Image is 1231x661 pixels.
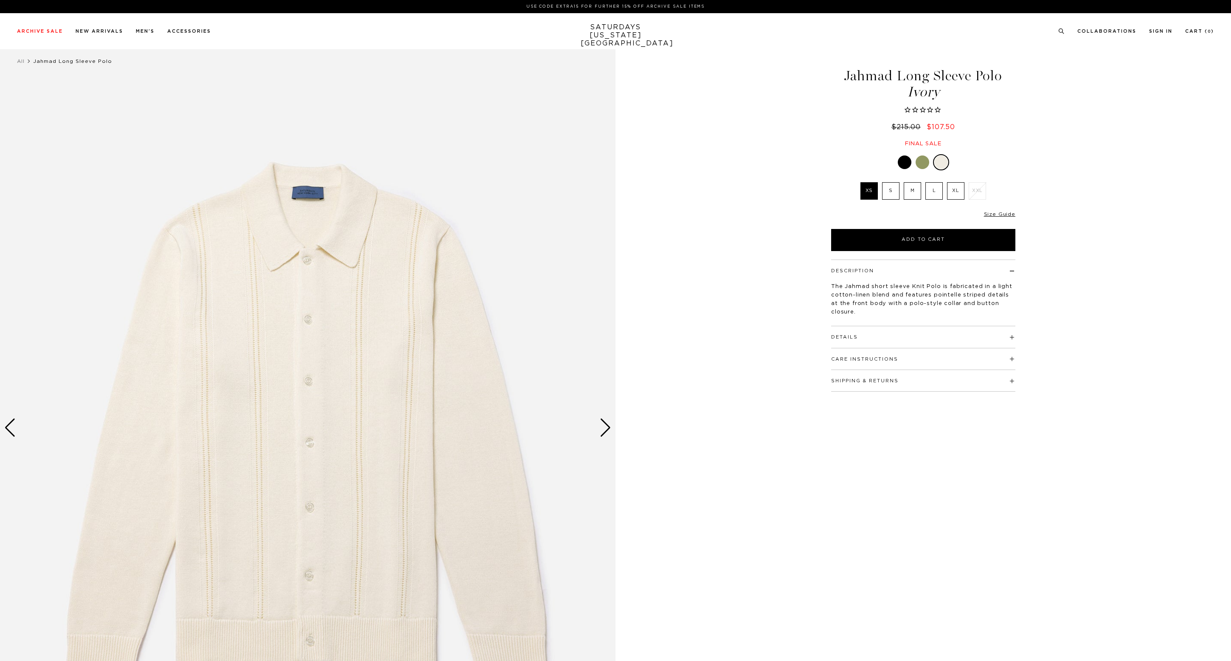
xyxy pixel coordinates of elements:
label: L [925,182,943,200]
p: The Jahmad short sleeve Knit Polo is fabricated in a light cotton-linen blend and features pointe... [831,282,1015,316]
a: Accessories [167,29,211,34]
button: Shipping & Returns [831,379,899,383]
div: Final sale [830,140,1017,147]
a: SATURDAYS[US_STATE][GEOGRAPHIC_DATA] [581,23,651,48]
p: Use Code EXTRA15 for Further 15% Off Archive Sale Items [20,3,1211,10]
span: $107.50 [927,124,955,130]
label: M [904,182,921,200]
button: Add to Cart [831,229,1015,251]
span: Rated 0.0 out of 5 stars 0 reviews [830,106,1017,115]
del: $215.00 [891,124,924,130]
a: Men's [136,29,155,34]
a: Size Guide [984,212,1015,217]
a: New Arrivals [76,29,123,34]
a: Cart (0) [1185,29,1214,34]
h1: Jahmad Long Sleeve Polo [830,69,1017,99]
button: Care Instructions [831,357,898,362]
label: XL [947,182,964,200]
a: Archive Sale [17,29,63,34]
a: Collaborations [1077,29,1136,34]
div: Next slide [600,418,611,437]
button: Description [831,268,874,273]
a: Sign In [1149,29,1172,34]
label: S [882,182,899,200]
div: Previous slide [4,418,16,437]
span: Jahmad Long Sleeve Polo [33,59,112,64]
label: XS [860,182,878,200]
small: 0 [1208,30,1211,34]
span: Ivory [830,85,1017,99]
a: All [17,59,25,64]
button: Details [831,335,858,339]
